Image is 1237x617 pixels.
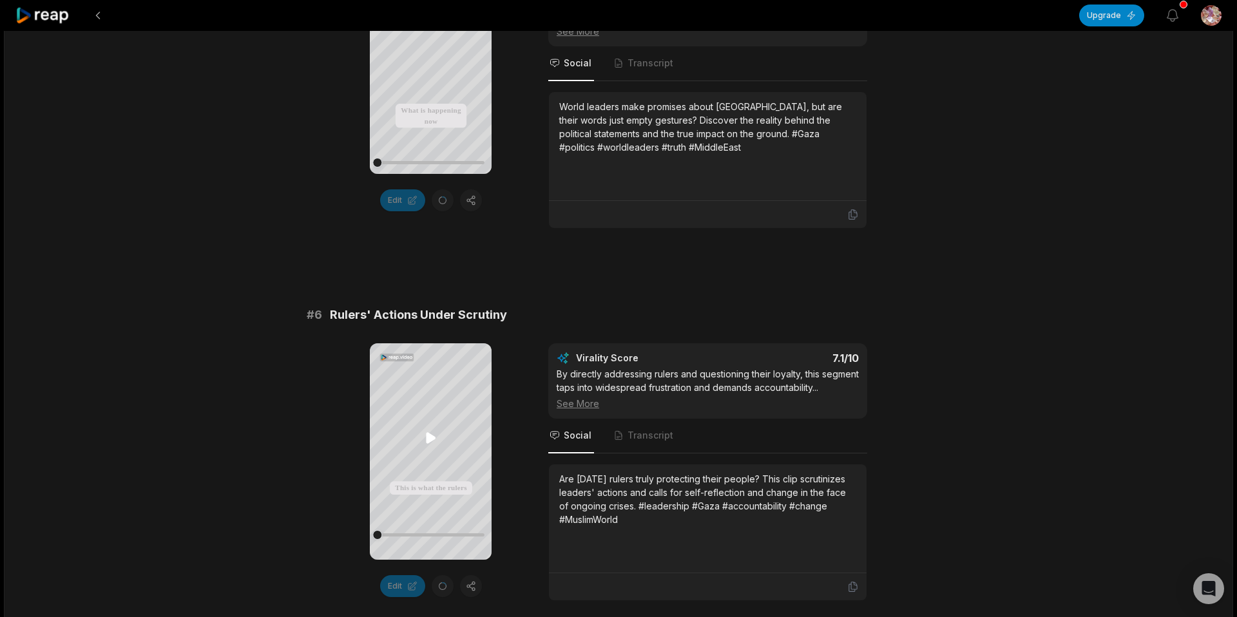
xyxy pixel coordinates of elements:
div: Virality Score [576,352,714,365]
span: Rulers' Actions Under Scrutiny [330,306,507,324]
div: 7.1 /10 [721,352,859,365]
button: Upgrade [1079,5,1144,26]
span: Transcript [628,429,673,442]
div: Are [DATE] rulers truly protecting their people? This clip scrutinizes leaders' actions and calls... [559,472,856,526]
div: Open Intercom Messenger [1193,573,1224,604]
nav: Tabs [548,419,867,453]
div: See More [557,24,859,38]
nav: Tabs [548,46,867,81]
span: Social [564,429,591,442]
span: Transcript [628,57,673,70]
span: # 6 [307,306,322,324]
button: Edit [380,189,425,211]
div: World leaders make promises about [GEOGRAPHIC_DATA], but are their words just empty gestures? Dis... [559,100,856,154]
span: Social [564,57,591,70]
div: See More [557,397,859,410]
div: By directly addressing rulers and questioning their loyalty, this segment taps into widespread fr... [557,367,859,410]
button: Edit [380,575,425,597]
